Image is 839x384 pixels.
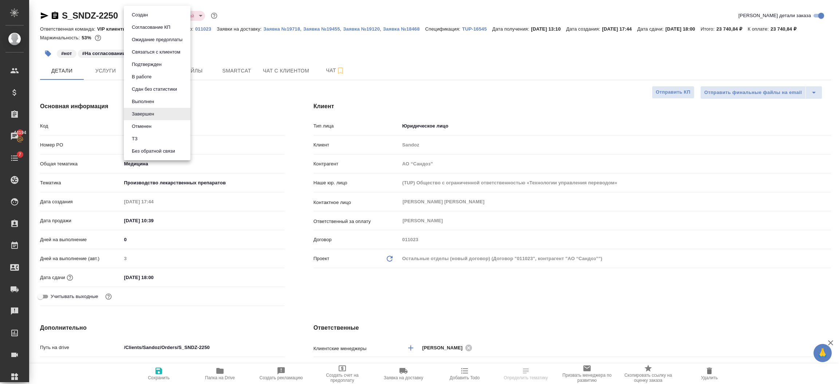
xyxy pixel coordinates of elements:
[130,73,154,81] button: В работе
[130,98,156,106] button: Выполнен
[130,147,177,155] button: Без обратной связи
[130,85,179,93] button: Сдан без статистики
[130,23,173,31] button: Согласование КП
[130,135,140,143] button: ТЗ
[130,36,185,44] button: Ожидание предоплаты
[130,48,182,56] button: Связаться с клиентом
[130,11,150,19] button: Создан
[130,110,156,118] button: Завершен
[130,122,154,130] button: Отменен
[130,60,164,68] button: Подтвержден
